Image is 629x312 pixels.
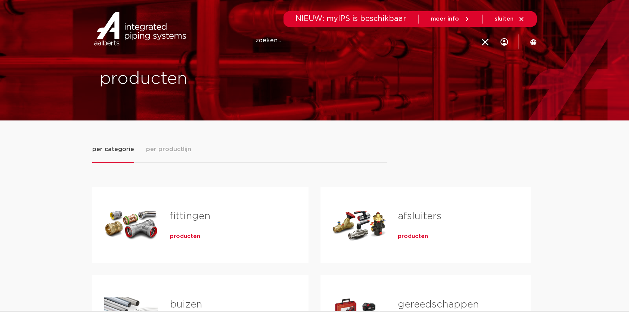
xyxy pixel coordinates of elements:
a: producten [398,233,428,240]
a: meer info [431,16,470,22]
a: sluiten [495,16,525,22]
a: afsluiters [398,211,441,221]
input: zoeken... [255,33,490,48]
span: NIEUW: myIPS is beschikbaar [295,15,406,22]
span: per productlijn [146,145,191,154]
a: fittingen [170,211,210,221]
span: meer info [431,16,459,22]
a: buizen [170,300,202,309]
span: per categorie [92,145,134,154]
h1: producten [100,67,311,91]
a: gereedschappen [398,300,479,309]
span: sluiten [495,16,514,22]
a: producten [170,233,200,240]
